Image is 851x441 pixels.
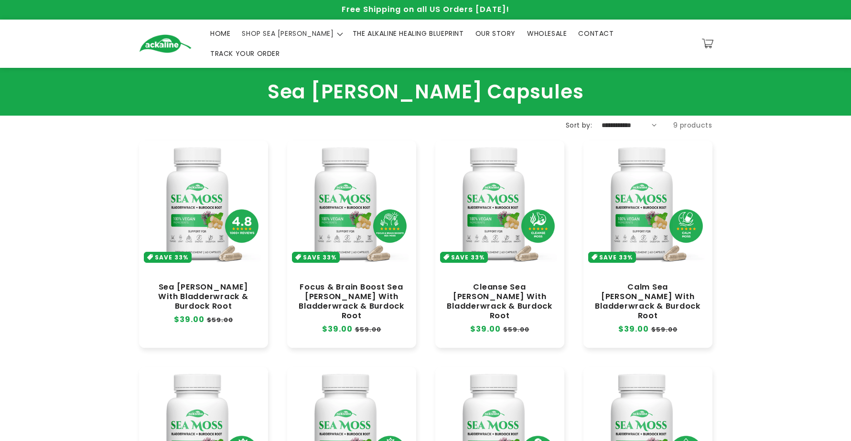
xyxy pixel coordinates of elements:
[521,23,572,43] a: WHOLESALE
[210,29,230,38] span: HOME
[572,23,619,43] a: CONTACT
[527,29,567,38] span: WHOLESALE
[578,29,614,38] span: CONTACT
[210,49,280,58] span: TRACK YOUR ORDER
[149,282,259,311] a: Sea [PERSON_NAME] With Bladderwrack & Burdock Root
[205,23,236,43] a: HOME
[470,23,521,43] a: OUR STORY
[236,23,346,43] summary: SHOP SEA [PERSON_NAME]
[347,23,470,43] a: THE ALKALINE HEALING BLUEPRINT
[342,4,509,15] span: Free Shipping on all US Orders [DATE]!
[475,29,516,38] span: OUR STORY
[297,282,407,321] a: Focus & Brain Boost Sea [PERSON_NAME] With Bladderwrack & Burdock Root
[566,120,592,130] label: Sort by:
[593,282,703,321] a: Calm Sea [PERSON_NAME] With Bladderwrack & Burdock Root
[242,29,334,38] span: SHOP SEA [PERSON_NAME]
[205,43,286,64] a: TRACK YOUR ORDER
[673,120,712,130] span: 9 products
[139,80,712,104] h1: Sea [PERSON_NAME] Capsules
[139,34,192,53] img: Ackaline
[353,29,464,38] span: THE ALKALINE HEALING BLUEPRINT
[445,282,555,321] a: Cleanse Sea [PERSON_NAME] With Bladderwrack & Burdock Root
